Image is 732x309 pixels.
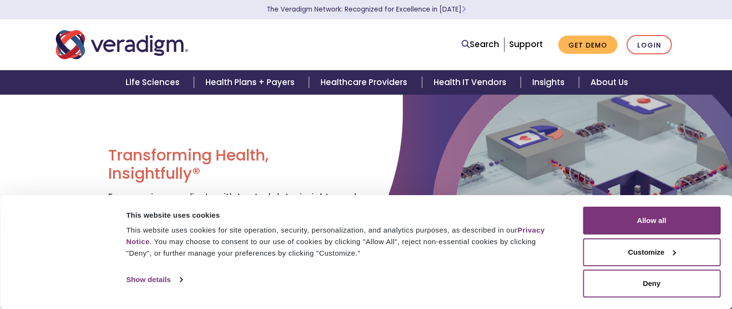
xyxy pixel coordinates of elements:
[126,210,561,221] div: This website uses cookies
[462,38,499,51] a: Search
[521,70,579,95] a: Insights
[108,191,356,231] span: Empowering our clients with trusted data, insights, and solutions to help reduce costs and improv...
[126,224,561,259] div: This website uses cookies for site operation, security, personalization, and analytics purposes, ...
[108,146,359,183] h1: Transforming Health, Insightfully®
[422,70,521,95] a: Health IT Vendors
[194,70,309,95] a: Health Plans + Payers
[583,270,720,297] button: Deny
[627,35,672,55] a: Login
[583,238,720,266] button: Customize
[558,36,617,54] a: Get Demo
[462,5,466,14] span: Learn More
[583,207,720,235] button: Allow all
[309,70,422,95] a: Healthcare Providers
[509,38,543,50] a: Support
[126,272,182,287] a: Show details
[56,29,188,61] img: Veradigm logo
[267,5,466,14] a: The Veradigm Network: Recognized for Excellence in [DATE]Learn More
[579,70,640,95] a: About Us
[114,70,194,95] a: Life Sciences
